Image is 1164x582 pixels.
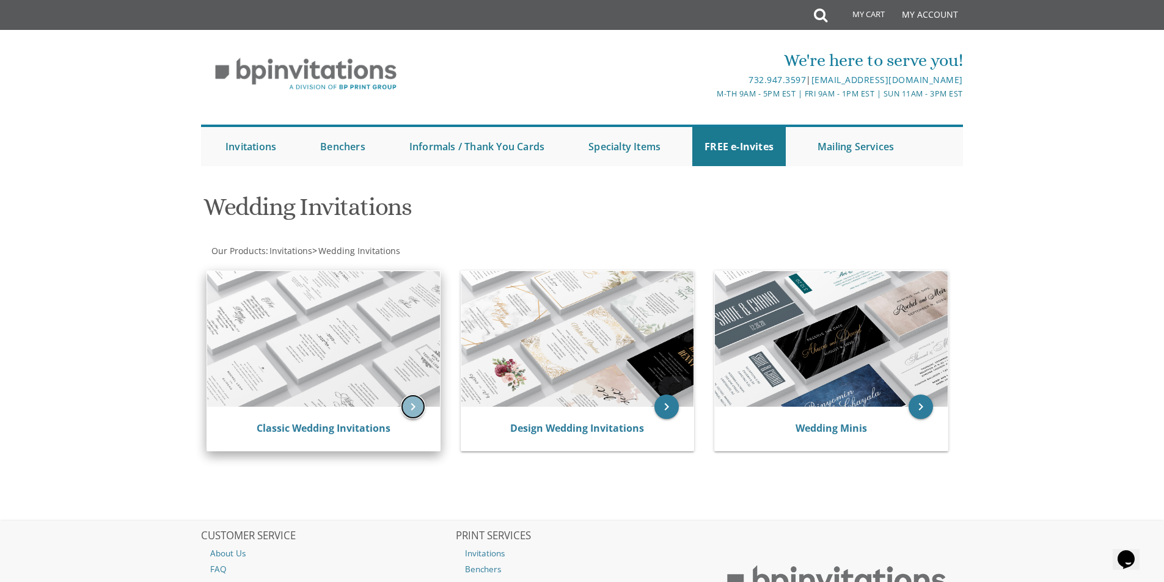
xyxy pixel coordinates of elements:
[1113,533,1152,570] iframe: chat widget
[210,245,266,256] a: Our Products
[268,245,312,256] a: Invitations
[213,127,288,166] a: Invitations
[456,73,963,87] div: |
[456,561,709,577] a: Benchers
[749,74,806,85] a: 732.947.3597
[317,245,400,256] a: Wedding Invitations
[805,127,906,166] a: Mailing Services
[201,49,411,100] img: BP Invitation Loft
[826,1,893,32] a: My Cart
[811,74,963,85] a: [EMAIL_ADDRESS][DOMAIN_NAME]
[461,271,694,407] img: Design Wedding Invitations
[308,127,378,166] a: Benchers
[456,87,963,100] div: M-Th 9am - 5pm EST | Fri 9am - 1pm EST | Sun 11am - 3pm EST
[796,421,867,435] a: Wedding Minis
[257,421,390,435] a: Classic Wedding Invitations
[318,245,400,256] span: Wedding Invitations
[201,561,454,577] a: FAQ
[909,395,933,419] a: keyboard_arrow_right
[510,421,644,435] a: Design Wedding Invitations
[692,127,786,166] a: FREE e-Invites
[456,48,963,73] div: We're here to serve you!
[401,395,425,419] a: keyboard_arrow_right
[207,271,440,407] img: Classic Wedding Invitations
[456,545,709,561] a: Invitations
[654,395,679,419] a: keyboard_arrow_right
[201,530,454,542] h2: CUSTOMER SERVICE
[715,271,948,407] img: Wedding Minis
[397,127,557,166] a: Informals / Thank You Cards
[312,245,400,256] span: >
[269,245,312,256] span: Invitations
[456,530,709,542] h2: PRINT SERVICES
[576,127,673,166] a: Specialty Items
[201,245,582,257] div: :
[203,194,702,230] h1: Wedding Invitations
[201,545,454,561] a: About Us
